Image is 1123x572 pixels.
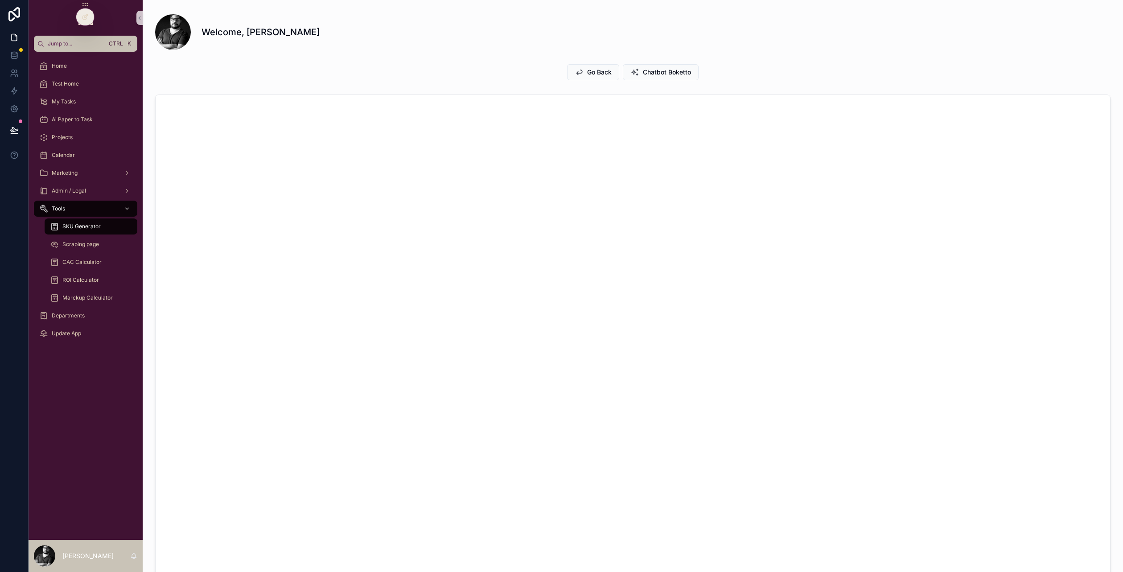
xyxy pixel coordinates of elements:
[108,39,124,48] span: Ctrl
[52,116,93,123] span: Ai Paper to Task
[52,205,65,212] span: Tools
[45,218,137,235] a: SKU Generator
[202,26,320,38] h1: Welcome, [PERSON_NAME]
[52,98,76,105] span: My Tasks
[62,276,99,284] span: ROI Calculator
[52,152,75,159] span: Calendar
[52,62,67,70] span: Home
[62,551,114,560] p: [PERSON_NAME]
[52,187,86,194] span: Admin / Legal
[623,64,699,80] button: Chatbot Boketto
[29,52,143,353] div: scrollable content
[62,259,102,266] span: CAC Calculator
[34,94,137,110] a: My Tasks
[52,312,85,319] span: Departments
[643,68,691,77] span: Chatbot Boketto
[34,111,137,128] a: Ai Paper to Task
[34,201,137,217] a: Tools
[34,183,137,199] a: Admin / Legal
[34,129,137,145] a: Projects
[45,236,137,252] a: Scraping page
[45,272,137,288] a: ROI Calculator
[567,64,619,80] button: Go Back
[62,241,99,248] span: Scraping page
[126,40,133,47] span: K
[34,76,137,92] a: Test Home
[34,147,137,163] a: Calendar
[52,134,73,141] span: Projects
[52,169,78,177] span: Marketing
[45,254,137,270] a: CAC Calculator
[62,294,113,301] span: Marckup Calculator
[52,330,81,337] span: Update App
[62,223,101,230] span: SKU Generator
[34,308,137,324] a: Departments
[34,58,137,74] a: Home
[45,290,137,306] a: Marckup Calculator
[587,68,612,77] span: Go Back
[34,165,137,181] a: Marketing
[52,80,79,87] span: Test Home
[34,325,137,342] a: Update App
[34,36,137,52] button: Jump to...CtrlK
[48,40,104,47] span: Jump to...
